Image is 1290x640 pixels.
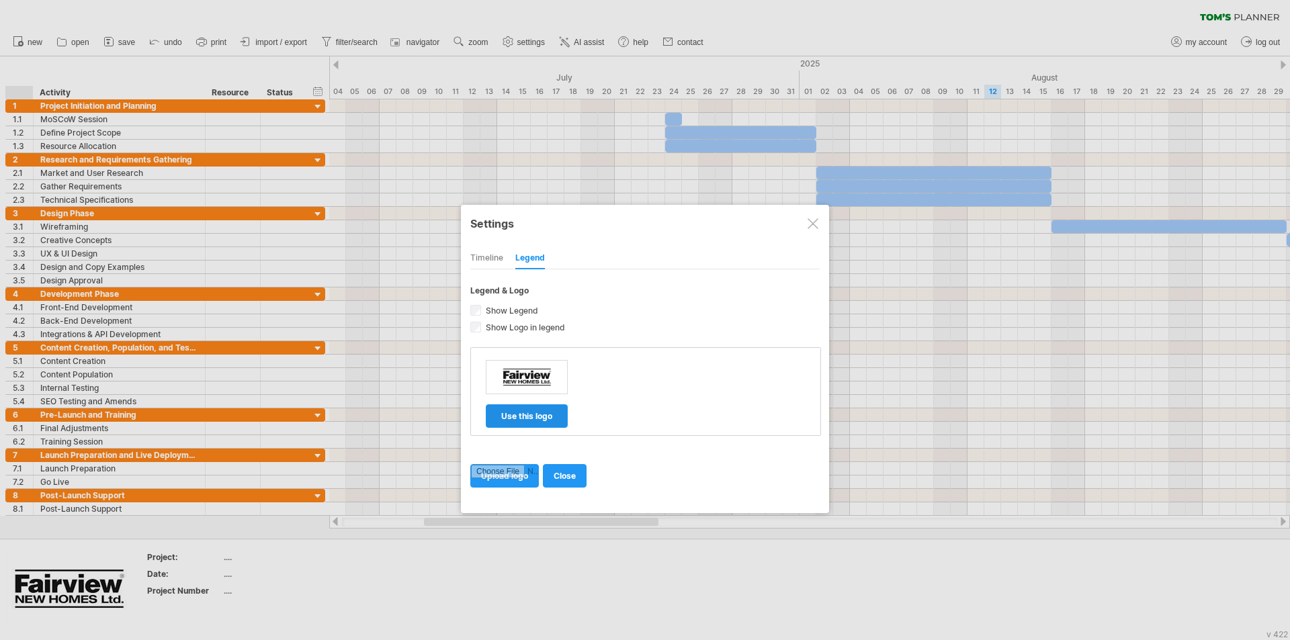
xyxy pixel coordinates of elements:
div: Legend [515,248,545,269]
div: Legend & Logo [470,285,820,295]
span: Show Legend [483,306,538,316]
a: use this logo [486,404,568,428]
img: e01a8032-dfff-488c-9430-530879cedfb4.png [500,361,554,394]
a: upload logo [470,464,539,488]
span: Show Logo in legend [483,322,565,332]
div: Settings [470,211,820,235]
div: Timeline [470,248,503,269]
a: close [543,464,587,488]
span: upload logo [481,471,528,481]
span: use this logo [501,411,552,421]
span: close [554,471,576,481]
